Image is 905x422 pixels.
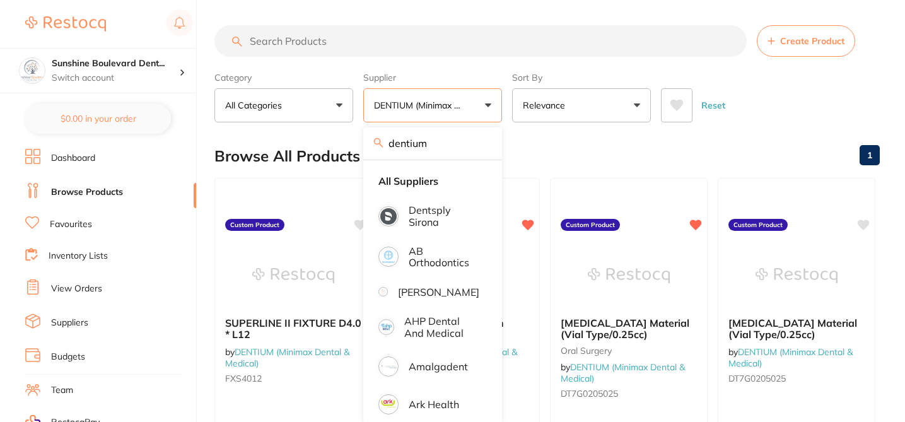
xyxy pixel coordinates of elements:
h4: Sunshine Boulevard Dental [52,57,179,70]
a: Team [51,384,73,397]
a: Favourites [50,218,92,231]
img: Dentsply Sirona [380,208,397,225]
a: DENTIUM (Minimax Dental & Medical) [561,361,685,384]
a: DENTIUM (Minimax Dental & Medical) [728,346,853,369]
small: oral surgery [561,346,697,356]
a: Budgets [51,351,85,363]
p: AHP Dental and Medical [404,315,479,339]
p: [PERSON_NAME] [398,286,479,298]
img: Restocq Logo [25,16,106,32]
button: $0.00 in your order [25,103,171,134]
li: Clear selection [368,168,497,194]
label: Sort By [512,72,651,83]
span: FXS4012 [225,373,262,384]
label: Supplier [363,72,502,83]
button: DENTIUM (Minimax Dental & Medical) [363,88,502,122]
a: 1 [860,143,880,168]
input: Search supplier [363,127,502,159]
b: Bone Grafting Material (Vial Type/0.25cc) [561,317,697,341]
img: Ark Health [380,396,397,413]
span: DT7G0205025 [561,388,618,399]
img: Adam Dental [380,289,386,295]
label: Custom Product [561,219,620,232]
p: Ark Health [409,399,459,410]
button: Create Product [757,25,855,57]
span: Create Product [780,36,844,46]
img: AB Orthodontics [380,249,397,265]
label: Custom Product [728,219,788,232]
a: Browse Products [51,186,123,199]
p: Amalgadent [409,361,468,372]
button: Relevance [512,88,651,122]
a: Suppliers [51,317,88,329]
span: [MEDICAL_DATA] Material (Vial Type/0.25cc) [561,317,689,341]
input: Search Products [214,25,747,57]
strong: All Suppliers [378,175,438,187]
a: DENTIUM (Minimax Dental & Medical) [225,346,349,369]
a: View Orders [51,283,102,295]
label: Custom Product [225,219,284,232]
b: SUPERLINE II FIXTURE D4.0 * L12 [225,317,361,341]
img: Sunshine Boulevard Dental [20,58,45,83]
p: Switch account [52,72,179,85]
img: Bone Grafting Material (Vial Type/0.25cc) [588,244,670,307]
a: Dashboard [51,152,95,165]
img: SUPERLINE II FIXTURE D4.0 * L12 [252,244,334,307]
img: Amalgadent [380,358,397,375]
button: Reset [698,88,729,122]
p: AB Orthodontics [409,245,479,269]
p: Dentsply Sirona [409,204,479,228]
button: All Categories [214,88,353,122]
span: [MEDICAL_DATA] Material (Vial Type/0.25cc) [728,317,857,341]
b: Bone Grafting Material (Vial Type/0.25cc) [728,317,865,341]
span: DT7G0205025 [728,373,786,384]
img: Bone Grafting Material (Vial Type/0.25cc) [756,244,838,307]
span: by [561,361,685,384]
img: AHP Dental and Medical [380,321,392,333]
p: All Categories [225,99,287,112]
span: by [728,346,853,369]
h2: Browse All Products [214,148,360,165]
span: by [225,346,349,369]
p: DENTIUM (Minimax Dental & Medical) [374,99,470,112]
p: Relevance [523,99,570,112]
a: Restocq Logo [25,9,106,38]
label: Category [214,72,353,83]
a: Inventory Lists [49,250,108,262]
